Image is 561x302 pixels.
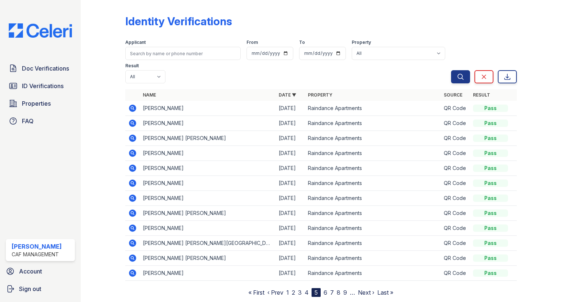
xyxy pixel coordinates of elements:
[444,92,462,98] a: Source
[276,236,305,251] td: [DATE]
[276,206,305,221] td: [DATE]
[305,101,441,116] td: Raindance Apartments
[308,92,332,98] a: Property
[305,251,441,266] td: Raindance Apartments
[3,264,78,279] a: Account
[473,239,508,247] div: Pass
[267,289,283,296] a: ‹ Prev
[276,101,305,116] td: [DATE]
[330,289,334,296] a: 7
[276,191,305,206] td: [DATE]
[140,206,276,221] td: [PERSON_NAME] [PERSON_NAME]
[473,180,508,187] div: Pass
[473,92,490,98] a: Result
[473,150,508,157] div: Pass
[473,120,508,127] div: Pass
[276,176,305,191] td: [DATE]
[473,105,508,112] div: Pass
[312,288,321,297] div: 5
[441,161,470,176] td: QR Code
[305,176,441,191] td: Raindance Apartments
[441,206,470,221] td: QR Code
[441,101,470,116] td: QR Code
[140,221,276,236] td: [PERSON_NAME]
[140,131,276,146] td: [PERSON_NAME] [PERSON_NAME]
[276,146,305,161] td: [DATE]
[473,195,508,202] div: Pass
[299,39,305,45] label: To
[305,146,441,161] td: Raindance Apartments
[305,131,441,146] td: Raindance Apartments
[292,289,295,296] a: 2
[3,282,78,296] a: Sign out
[22,117,34,125] span: FAQ
[441,266,470,281] td: QR Code
[276,161,305,176] td: [DATE]
[12,242,62,251] div: [PERSON_NAME]
[441,236,470,251] td: QR Code
[473,269,508,277] div: Pass
[140,161,276,176] td: [PERSON_NAME]
[441,221,470,236] td: QR Code
[12,251,62,258] div: CAF Management
[305,266,441,281] td: Raindance Apartments
[276,221,305,236] td: [DATE]
[140,101,276,116] td: [PERSON_NAME]
[298,289,302,296] a: 3
[276,116,305,131] td: [DATE]
[286,289,289,296] a: 1
[6,96,75,111] a: Properties
[3,23,78,38] img: CE_Logo_Blue-a8612792a0a2168367f1c8372b55b34899dd931a85d93a1a3d3e32e68fde9ad4.png
[19,284,41,293] span: Sign out
[140,191,276,206] td: [PERSON_NAME]
[247,39,258,45] label: From
[125,39,146,45] label: Applicant
[305,289,309,296] a: 4
[305,236,441,251] td: Raindance Apartments
[140,176,276,191] td: [PERSON_NAME]
[305,221,441,236] td: Raindance Apartments
[140,146,276,161] td: [PERSON_NAME]
[140,236,276,251] td: [PERSON_NAME] [PERSON_NAME][GEOGRAPHIC_DATA]
[143,92,156,98] a: Name
[358,289,374,296] a: Next ›
[22,64,69,73] span: Doc Verifications
[276,131,305,146] td: [DATE]
[352,39,371,45] label: Property
[140,116,276,131] td: [PERSON_NAME]
[276,266,305,281] td: [DATE]
[305,191,441,206] td: Raindance Apartments
[140,251,276,266] td: [PERSON_NAME] [PERSON_NAME]
[305,161,441,176] td: Raindance Apartments
[6,79,75,93] a: ID Verifications
[441,191,470,206] td: QR Code
[279,92,296,98] a: Date ▼
[441,251,470,266] td: QR Code
[377,289,393,296] a: Last »
[473,254,508,262] div: Pass
[305,116,441,131] td: Raindance Apartments
[350,288,355,297] span: …
[324,289,327,296] a: 6
[337,289,340,296] a: 8
[473,209,508,217] div: Pass
[125,15,232,28] div: Identity Verifications
[441,176,470,191] td: QR Code
[441,116,470,131] td: QR Code
[473,224,508,232] div: Pass
[441,131,470,146] td: QR Code
[276,251,305,266] td: [DATE]
[343,289,347,296] a: 9
[248,289,264,296] a: « First
[6,114,75,128] a: FAQ
[19,267,42,276] span: Account
[305,206,441,221] td: Raindance Apartments
[473,135,508,142] div: Pass
[125,63,139,69] label: Result
[125,47,241,60] input: Search by name or phone number
[22,82,64,90] span: ID Verifications
[473,165,508,172] div: Pass
[6,61,75,76] a: Doc Verifications
[441,146,470,161] td: QR Code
